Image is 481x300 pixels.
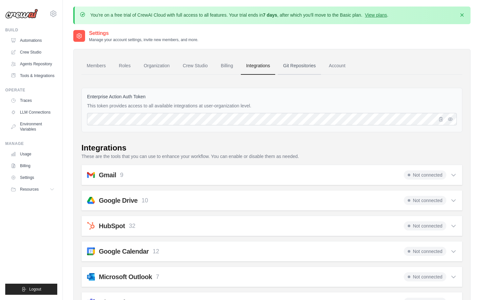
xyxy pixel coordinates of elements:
[8,47,57,57] a: Crew Studio
[81,143,126,153] div: Integrations
[89,29,198,37] h2: Settings
[404,247,446,256] span: Not connected
[8,107,57,118] a: LLM Connections
[99,196,137,205] h2: Google Drive
[5,284,57,295] button: Logout
[8,172,57,183] a: Settings
[5,9,38,19] img: Logo
[87,103,457,109] p: This token provides access to all available integrations at user-organization level.
[89,37,198,42] p: Manage your account settings, invite new members, and more.
[114,57,136,75] a: Roles
[278,57,321,75] a: Git Repositories
[5,27,57,33] div: Build
[153,247,159,256] p: 12
[263,12,277,18] strong: 7 days
[365,12,387,18] a: View plans
[87,171,95,179] img: gmail.svg
[29,287,41,292] span: Logout
[99,170,116,180] h2: Gmail
[216,57,238,75] a: Billing
[404,221,446,230] span: Not connected
[81,57,111,75] a: Members
[99,247,149,256] h2: Google Calendar
[5,87,57,93] div: Operate
[8,35,57,46] a: Automations
[8,95,57,106] a: Traces
[404,170,446,180] span: Not connected
[8,184,57,195] button: Resources
[87,197,95,204] img: googledrive.svg
[99,272,152,281] h2: Microsoft Outlook
[87,273,95,281] img: outlook.svg
[404,196,446,205] span: Not connected
[87,93,457,100] label: Enterprise Action Auth Token
[404,272,446,281] span: Not connected
[156,273,159,281] p: 7
[87,247,95,255] img: googleCalendar.svg
[8,71,57,81] a: Tools & Integrations
[324,57,351,75] a: Account
[241,57,275,75] a: Integrations
[8,119,57,134] a: Environment Variables
[87,222,95,230] img: hubspot.svg
[141,196,148,205] p: 10
[129,222,135,230] p: 32
[90,12,388,18] p: You're on a free trial of CrewAI Cloud with full access to all features. Your trial ends in , aft...
[8,59,57,69] a: Agents Repository
[8,149,57,159] a: Usage
[81,153,462,160] p: These are the tools that you can use to enhance your workflow. You can enable or disable them as ...
[5,141,57,146] div: Manage
[120,171,123,180] p: 9
[8,161,57,171] a: Billing
[178,57,213,75] a: Crew Studio
[20,187,39,192] span: Resources
[138,57,175,75] a: Organization
[99,221,125,230] h2: HubSpot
